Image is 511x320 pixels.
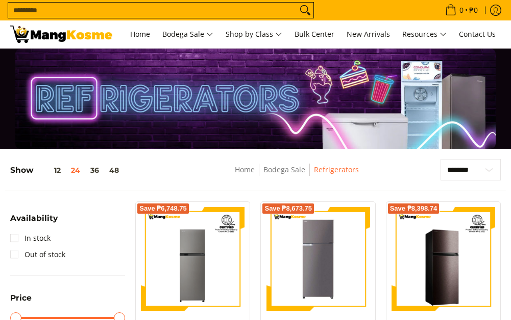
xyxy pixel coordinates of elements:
[390,205,437,212] span: Save ₱8,398.74
[263,165,305,174] a: Bodega Sale
[397,20,452,48] a: Resources
[185,164,408,187] nav: Breadcrumbs
[468,7,479,14] span: ₱0
[226,28,282,41] span: Shop by Class
[221,20,287,48] a: Shop by Class
[10,214,58,230] summary: Open
[459,29,496,39] span: Contact Us
[297,3,313,18] button: Search
[66,166,85,174] button: 24
[10,294,32,310] summary: Open
[10,246,65,263] a: Out of stock
[85,166,104,174] button: 36
[442,5,481,16] span: •
[130,29,150,39] span: Home
[402,28,447,41] span: Resources
[125,20,155,48] a: Home
[289,20,339,48] a: Bulk Center
[10,230,51,246] a: In stock
[235,165,255,174] a: Home
[10,214,58,222] span: Availability
[123,20,501,48] nav: Main Menu
[10,26,112,43] img: Bodega Sale Refrigerator l Mang Kosme: Home Appliances Warehouse Sale | Page 2
[458,7,465,14] span: 0
[10,294,32,302] span: Price
[34,166,66,174] button: 12
[314,165,359,174] a: Refrigerators
[139,205,187,212] span: Save ₱6,748.75
[454,20,501,48] a: Contact Us
[141,207,245,311] img: Toshiba 9 Cu. Ft Two Door, No Frost Inverter Refrigerator (Class A)
[347,29,390,39] span: New Arrivals
[342,20,395,48] a: New Arrivals
[264,205,312,212] span: Save ₱8,673.75
[270,207,366,311] img: Toshiba 12 Cu. Ft No Frost Inverter Refrigerator (Class A)
[10,165,124,175] h5: Show
[295,29,334,39] span: Bulk Center
[157,20,218,48] a: Bodega Sale
[392,207,495,311] img: Toshiba 12 Cu. Ft. Two Door Refrigerator (Class A)
[104,166,124,174] button: 48
[162,28,213,41] span: Bodega Sale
